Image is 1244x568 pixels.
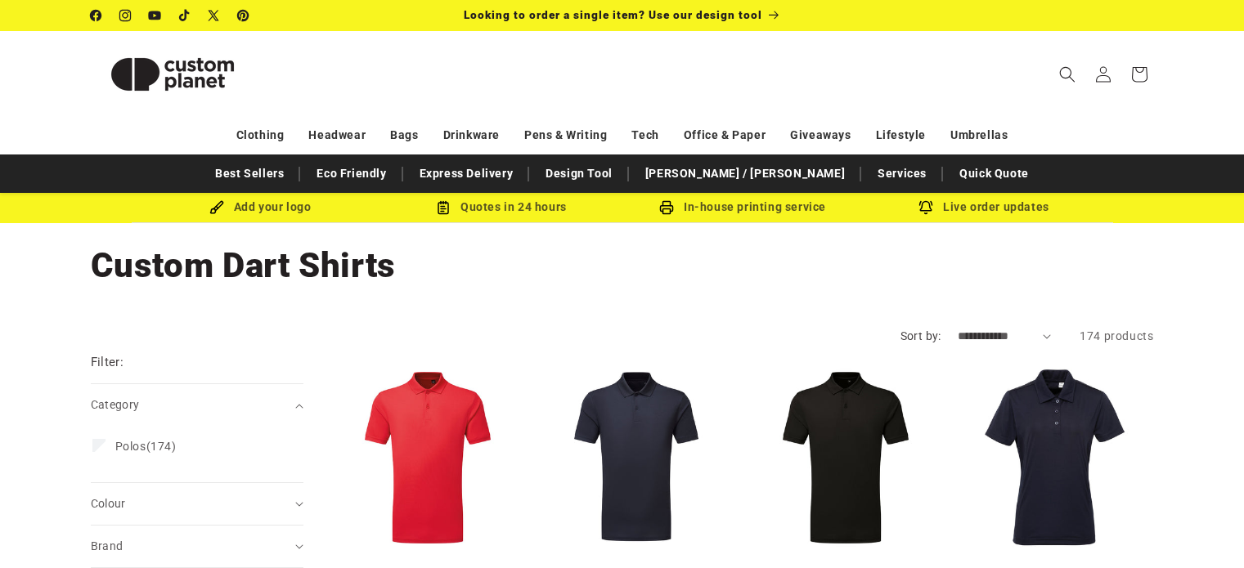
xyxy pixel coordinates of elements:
span: Looking to order a single item? Use our design tool [464,8,762,21]
a: Express Delivery [411,159,522,188]
a: Lifestyle [876,121,926,150]
span: Category [91,398,140,411]
summary: Colour (0 selected) [91,483,303,525]
a: Umbrellas [950,121,1008,150]
div: Add your logo [140,197,381,217]
span: 174 products [1080,329,1153,342]
a: Custom Planet [84,31,260,117]
a: Eco Friendly [308,159,394,188]
div: Live order updates [864,197,1105,217]
img: Brush Icon [209,200,224,215]
div: In-house printing service [622,197,864,217]
a: Bags [390,121,418,150]
img: In-house printing [659,200,674,215]
summary: Brand (0 selected) [91,526,303,567]
a: Design Tool [537,159,621,188]
a: [PERSON_NAME] / [PERSON_NAME] [637,159,853,188]
img: Order updates [918,200,933,215]
a: Best Sellers [207,159,292,188]
span: Polos [115,440,146,453]
a: Pens & Writing [524,121,607,150]
span: Colour [91,497,126,510]
a: Office & Paper [684,121,766,150]
a: Headwear [308,121,366,150]
a: Services [869,159,935,188]
summary: Category (0 selected) [91,384,303,426]
summary: Search [1049,56,1085,92]
div: Quotes in 24 hours [381,197,622,217]
span: (174) [115,439,177,454]
a: Giveaways [790,121,851,150]
img: Order Updates Icon [436,200,451,215]
a: Tech [631,121,658,150]
img: Custom Planet [91,38,254,111]
label: Sort by: [900,329,941,342]
a: Drinkware [443,121,500,150]
a: Clothing [236,121,285,150]
h2: Filter: [91,353,124,372]
h1: Custom Dart Shirts [91,244,1154,288]
span: Brand [91,539,124,552]
a: Quick Quote [951,159,1037,188]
